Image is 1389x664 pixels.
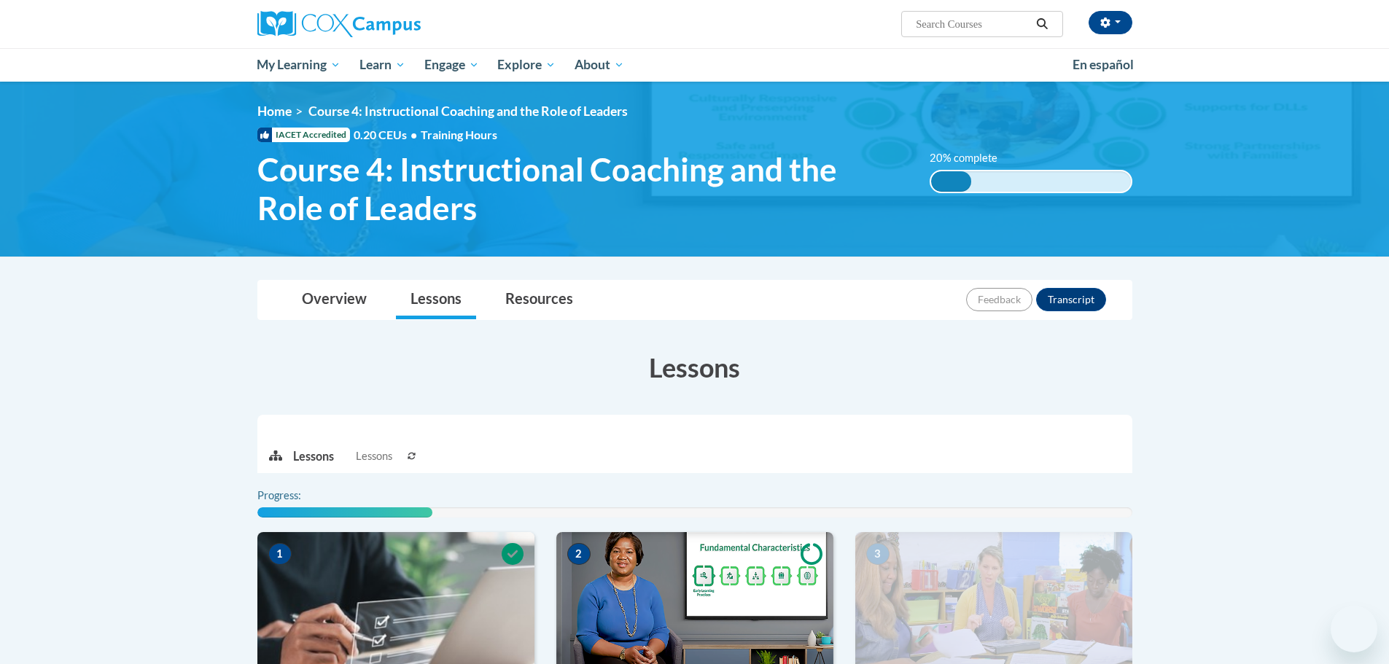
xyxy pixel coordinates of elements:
span: Engage [424,56,479,74]
span: Training Hours [421,128,497,141]
div: Main menu [236,48,1154,82]
input: Search Courses [914,15,1031,33]
a: About [565,48,634,82]
span: En español [1073,57,1134,72]
button: Search [1031,15,1053,33]
button: Account Settings [1089,11,1132,34]
a: Overview [287,281,381,319]
span: My Learning [257,56,341,74]
a: En español [1063,50,1143,80]
a: Learn [350,48,415,82]
span: 2 [567,543,591,565]
h3: Lessons [257,349,1132,386]
span: Explore [497,56,556,74]
a: My Learning [248,48,351,82]
span: Lessons [356,448,392,464]
a: Engage [415,48,489,82]
a: Cox Campus [257,11,534,37]
img: Cox Campus [257,11,421,37]
span: 0.20 CEUs [354,127,421,143]
a: Resources [491,281,588,319]
span: About [575,56,624,74]
span: 3 [866,543,890,565]
a: Explore [488,48,565,82]
div: 20% complete [931,171,971,192]
a: Home [257,103,292,119]
span: Learn [359,56,405,74]
span: Course 4: Instructional Coaching and the Role of Leaders [257,150,909,227]
button: Feedback [966,288,1032,311]
button: Transcript [1036,288,1106,311]
span: Course 4: Instructional Coaching and the Role of Leaders [308,103,628,119]
span: 1 [268,543,292,565]
iframe: Button to launch messaging window [1331,606,1377,652]
a: Lessons [396,281,476,319]
span: • [411,128,417,141]
p: Lessons [293,448,334,464]
span: IACET Accredited [257,128,350,142]
label: 20% complete [930,150,1013,166]
label: Progress: [257,488,341,504]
